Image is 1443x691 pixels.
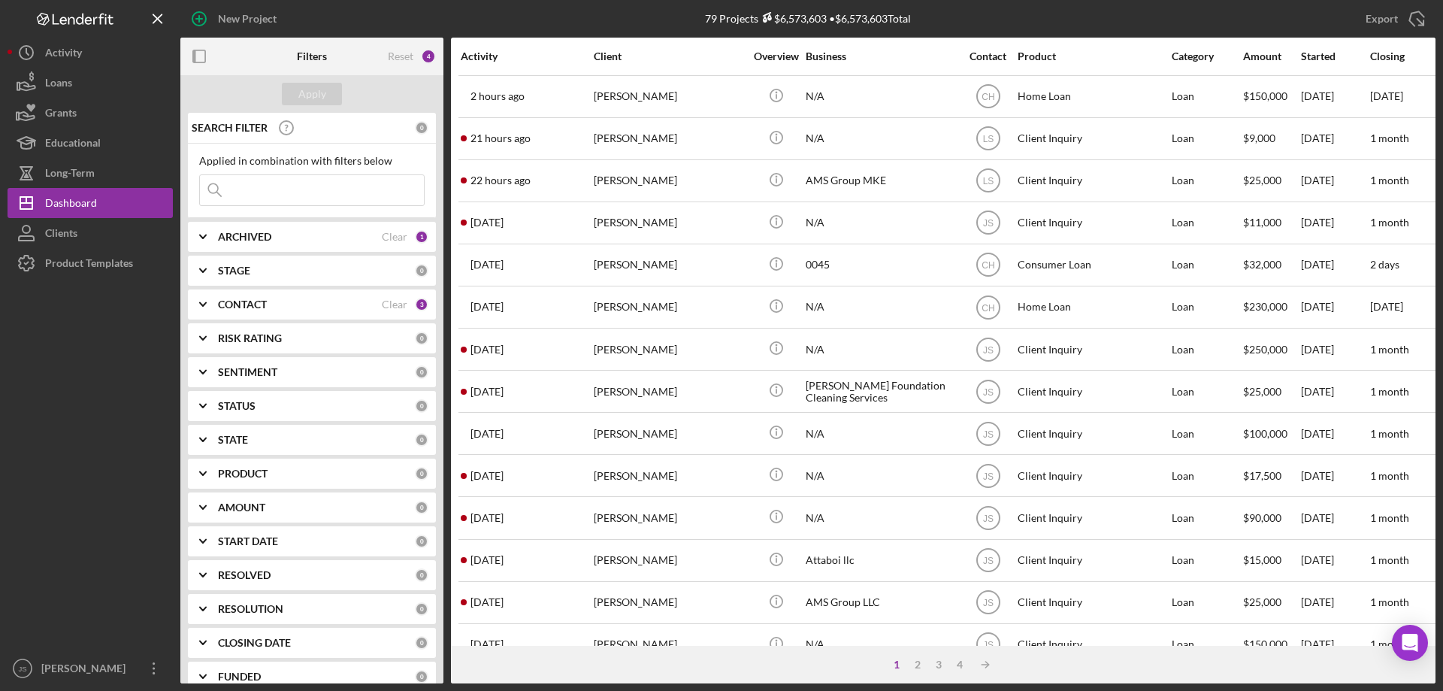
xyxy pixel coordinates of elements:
text: LS [982,176,994,186]
div: Loan [1172,119,1242,159]
div: $230,000 [1243,287,1299,327]
div: [PERSON_NAME] [594,245,744,285]
div: N/A [806,625,956,665]
time: 1 month [1370,638,1409,650]
time: 1 month [1370,553,1409,566]
div: [DATE] [1301,245,1369,285]
div: 0045 [806,245,956,285]
div: [PERSON_NAME] [38,653,135,687]
time: 1 month [1370,132,1409,144]
text: JS [982,344,993,355]
time: 2025-09-07 23:53 [470,470,504,482]
button: Educational [8,128,173,158]
div: Client Inquiry [1018,203,1168,243]
div: New Project [218,4,277,34]
button: JS[PERSON_NAME] [8,653,173,683]
span: $17,500 [1243,469,1281,482]
button: Activity [8,38,173,68]
text: JS [982,429,993,439]
button: Loans [8,68,173,98]
div: Grants [45,98,77,132]
div: N/A [806,329,956,369]
div: Product Templates [45,248,133,282]
b: START DATE [218,535,278,547]
time: 2025-09-09 18:28 [470,259,504,271]
div: [DATE] [1301,371,1369,411]
span: $25,000 [1243,385,1281,398]
button: Dashboard [8,188,173,218]
div: [PERSON_NAME] [594,541,744,580]
div: [DATE] [1301,77,1369,117]
div: [PERSON_NAME] [594,119,744,159]
time: 2025-09-06 02:17 [470,512,504,524]
div: Loan [1172,498,1242,538]
b: RESOLVED [218,569,271,581]
div: N/A [806,287,956,327]
time: 2025-09-09 18:37 [470,217,504,229]
div: 4 [421,49,436,64]
a: Clients [8,218,173,248]
div: 3 [415,298,428,311]
time: 1 month [1370,511,1409,524]
text: CH [982,92,994,102]
text: JS [982,640,993,650]
text: JS [982,556,993,566]
time: 2 days [1370,258,1399,271]
div: 79 Projects • $6,573,603 Total [705,12,911,25]
div: Client Inquiry [1018,371,1168,411]
div: [PERSON_NAME] [594,456,744,496]
div: Loan [1172,77,1242,117]
text: JS [982,386,993,397]
div: 0 [415,399,428,413]
div: 3 [928,659,949,671]
b: ARCHIVED [218,231,271,243]
div: Contact [960,50,1016,62]
b: FUNDED [218,671,261,683]
span: $150,000 [1243,89,1287,102]
div: [DATE] [1301,583,1369,623]
div: N/A [806,456,956,496]
div: 0 [415,433,428,447]
div: Activity [461,50,592,62]
div: Loan [1172,371,1242,411]
time: 1 month [1370,343,1409,356]
div: Home Loan [1018,77,1168,117]
a: Long-Term [8,158,173,188]
div: 2 [907,659,928,671]
a: Product Templates [8,248,173,278]
div: [DATE] [1301,456,1369,496]
button: Grants [8,98,173,128]
span: $100,000 [1243,427,1287,440]
div: AMS Group LLC [806,583,956,623]
div: [PERSON_NAME] [594,329,744,369]
div: Business [806,50,956,62]
span: $150,000 [1243,638,1287,650]
b: RISK RATING [218,332,282,344]
time: 1 month [1370,469,1409,482]
div: N/A [806,77,956,117]
button: Export [1351,4,1435,34]
div: [DATE] [1301,541,1369,580]
div: [PERSON_NAME] [594,414,744,453]
time: 1 month [1370,216,1409,229]
div: 0 [415,365,428,379]
time: [DATE] [1370,89,1403,102]
div: Clear [382,299,407,311]
time: 2025-09-08 15:06 [470,428,504,440]
div: Consumer Loan [1018,245,1168,285]
span: $32,000 [1243,258,1281,271]
div: N/A [806,414,956,453]
div: Client Inquiry [1018,541,1168,580]
div: Long-Term [45,158,95,192]
div: Educational [45,128,101,162]
div: Loan [1172,287,1242,327]
div: Client Inquiry [1018,329,1168,369]
div: $6,573,603 [758,12,827,25]
time: 2025-09-04 21:47 [470,638,504,650]
div: 0 [415,467,428,480]
div: Client Inquiry [1018,625,1168,665]
div: N/A [806,119,956,159]
b: CLOSING DATE [218,637,291,649]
